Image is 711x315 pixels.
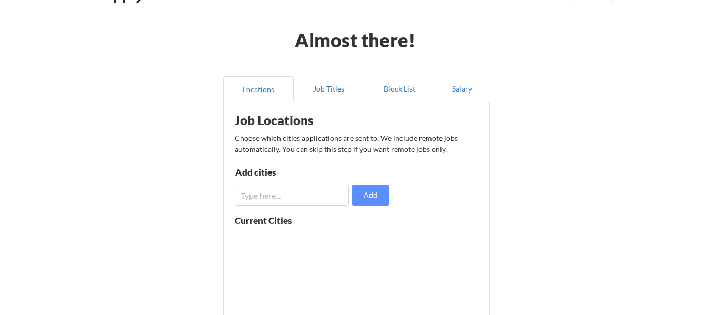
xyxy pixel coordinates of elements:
[235,114,367,127] div: Job Locations
[364,76,435,101] button: Block List
[282,31,428,49] div: Almost there!
[235,133,477,155] div: Choose which cities applications are sent to. We include remote jobs automatically. You can skip ...
[235,216,315,225] div: Current Cities
[352,185,389,206] button: Add
[294,76,364,101] button: Job Titles
[223,76,294,101] button: Locations
[435,76,490,101] button: Salary
[235,185,349,206] input: Type here...
[235,168,344,177] div: Add cities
